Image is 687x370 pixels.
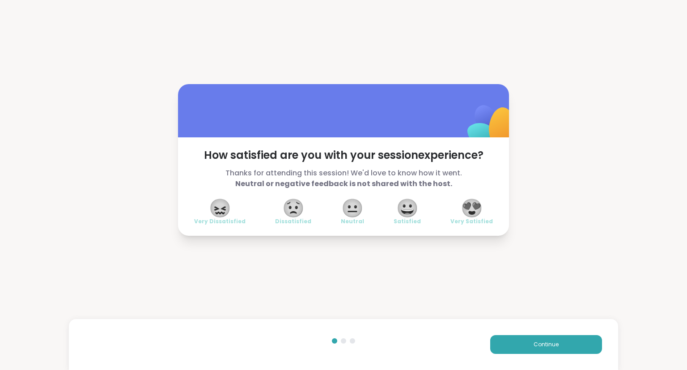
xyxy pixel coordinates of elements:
span: 😍 [461,200,483,216]
span: How satisfied are you with your session experience? [194,148,493,162]
span: 😀 [396,200,419,216]
img: ShareWell Logomark [446,82,535,171]
span: Satisfied [394,218,421,225]
span: 😟 [282,200,305,216]
b: Neutral or negative feedback is not shared with the host. [235,179,452,189]
span: Neutral [341,218,364,225]
span: Very Dissatisfied [194,218,246,225]
span: 😖 [209,200,231,216]
span: Very Satisfied [450,218,493,225]
span: Thanks for attending this session! We'd love to know how it went. [194,168,493,189]
button: Continue [490,335,602,354]
span: Continue [534,340,559,349]
span: 😐 [341,200,364,216]
span: Dissatisfied [275,218,311,225]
